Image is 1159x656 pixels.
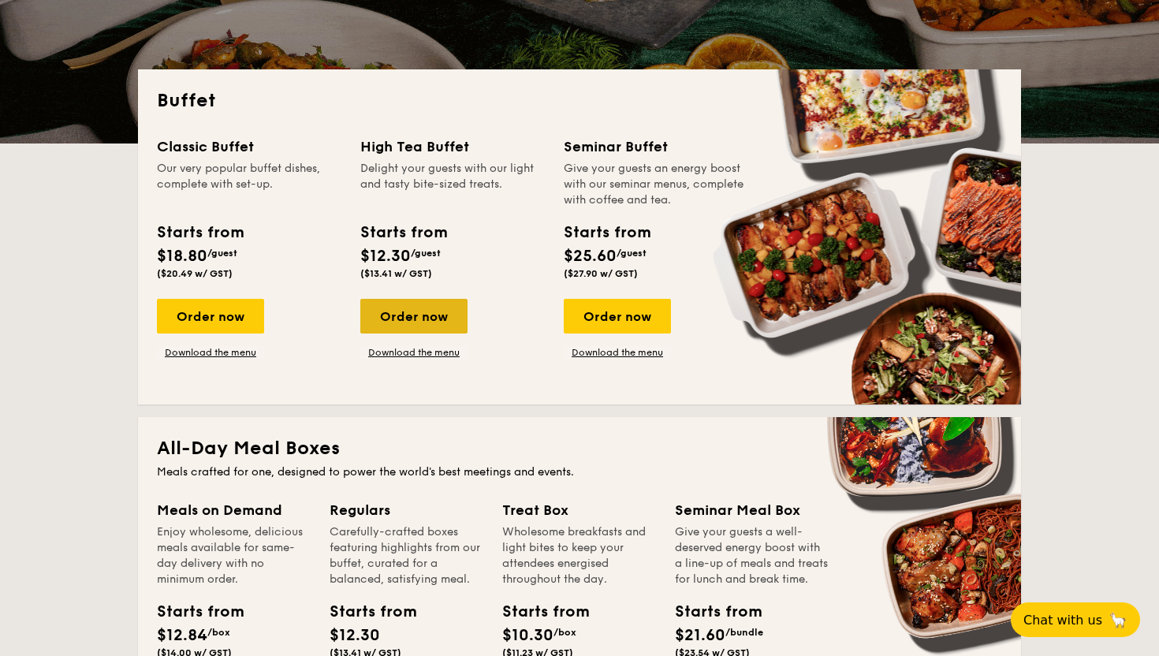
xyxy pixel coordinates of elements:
[157,464,1002,480] div: Meals crafted for one, designed to power the world's best meetings and events.
[360,268,432,279] span: ($13.41 w/ GST)
[553,627,576,638] span: /box
[360,221,446,244] div: Starts from
[1023,613,1102,628] span: Chat with us
[360,247,411,266] span: $12.30
[330,626,380,645] span: $12.30
[157,524,311,587] div: Enjoy wholesome, delicious meals available for same-day delivery with no minimum order.
[564,136,748,158] div: Seminar Buffet
[502,600,573,624] div: Starts from
[725,627,763,638] span: /bundle
[157,221,243,244] div: Starts from
[502,524,656,587] div: Wholesome breakfasts and light bites to keep your attendees energised throughout the day.
[617,248,647,259] span: /guest
[564,299,671,334] div: Order now
[157,88,1002,114] h2: Buffet
[157,268,233,279] span: ($20.49 w/ GST)
[330,600,401,624] div: Starts from
[360,161,545,208] div: Delight your guests with our light and tasty bite-sized treats.
[360,346,468,359] a: Download the menu
[157,247,207,266] span: $18.80
[411,248,441,259] span: /guest
[157,436,1002,461] h2: All-Day Meal Boxes
[207,627,230,638] span: /box
[330,499,483,521] div: Regulars
[675,499,829,521] div: Seminar Meal Box
[675,600,746,624] div: Starts from
[564,161,748,208] div: Give your guests an energy boost with our seminar menus, complete with coffee and tea.
[207,248,237,259] span: /guest
[564,247,617,266] span: $25.60
[564,221,650,244] div: Starts from
[157,136,341,158] div: Classic Buffet
[675,524,829,587] div: Give your guests a well-deserved energy boost with a line-up of meals and treats for lunch and br...
[360,136,545,158] div: High Tea Buffet
[360,299,468,334] div: Order now
[157,299,264,334] div: Order now
[157,626,207,645] span: $12.84
[675,626,725,645] span: $21.60
[157,499,311,521] div: Meals on Demand
[157,346,264,359] a: Download the menu
[564,268,638,279] span: ($27.90 w/ GST)
[1109,611,1127,629] span: 🦙
[157,161,341,208] div: Our very popular buffet dishes, complete with set-up.
[502,626,553,645] span: $10.30
[502,499,656,521] div: Treat Box
[157,600,228,624] div: Starts from
[330,524,483,587] div: Carefully-crafted boxes featuring highlights from our buffet, curated for a balanced, satisfying ...
[1011,602,1140,637] button: Chat with us🦙
[564,346,671,359] a: Download the menu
